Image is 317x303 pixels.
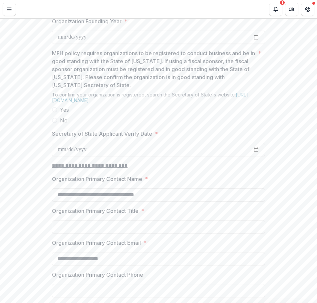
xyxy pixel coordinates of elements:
span: Yes [60,106,69,114]
p: Organization Primary Contact Title [52,207,139,215]
p: Organization Primary Contact Phone [52,271,143,279]
div: 3 [280,0,285,5]
p: MFH policy requires organizations to be registered to conduct business and be in good standing wi... [52,49,255,89]
div: To confirm your organization is registered, search the Secretary of State's website: [52,92,265,106]
p: Organization Primary Contact Name [52,175,142,183]
a: [URL][DOMAIN_NAME] [52,92,248,103]
button: Notifications [269,3,282,16]
button: Partners [285,3,298,16]
span: No [60,116,68,124]
button: Toggle Menu [3,3,16,16]
button: Get Help [301,3,314,16]
p: Secretary of State Applicant Verify Date [52,130,152,138]
p: Organization Founding Year [52,17,122,25]
p: Organization Primary Contact Email [52,239,141,247]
